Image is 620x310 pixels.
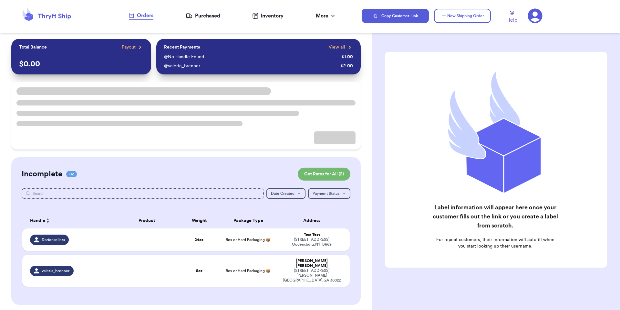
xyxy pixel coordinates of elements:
[329,44,345,50] span: View all
[298,168,350,181] button: Get Rates for All (2)
[186,12,220,20] a: Purchased
[122,44,136,50] span: Payout
[313,192,339,195] span: Payment Status
[195,238,203,242] strong: 24 oz
[252,12,284,20] a: Inventory
[329,44,353,50] a: View all
[30,217,45,224] span: Handle
[22,169,62,179] h2: Incomplete
[196,269,202,273] strong: 8 oz
[282,232,342,237] div: Test Test
[42,268,70,273] span: valeria_brenner
[19,59,143,69] p: $ 0.00
[341,63,353,69] div: $ 2.00
[506,16,517,24] span: Help
[66,171,77,177] span: 02
[278,213,350,228] th: Address
[432,237,558,249] p: For repeat customers, their information will autofill when you start looking up their username.
[282,259,342,268] div: [PERSON_NAME] [PERSON_NAME]
[271,192,294,195] span: Date Created
[308,188,350,199] button: Payment Status
[506,11,517,24] a: Help
[122,44,143,50] a: Payout
[362,9,429,23] button: Copy Customer Link
[342,54,353,60] div: $ 1.00
[164,54,339,60] div: @ No Handle Found.
[164,44,200,50] p: Recent Payments
[266,188,305,199] button: Date Created
[22,188,264,199] input: Search
[226,269,271,273] span: Box or Hard Packaging 📦
[129,12,153,19] div: Orders
[316,12,336,20] div: More
[282,237,342,247] div: [STREET_ADDRESS] Ogdensburg , NY 13669
[164,63,338,69] div: @ valeria_brenner
[180,213,219,228] th: Weight
[129,12,153,20] a: Orders
[434,9,491,23] button: New Shipping Order
[282,268,342,283] div: [STREET_ADDRESS] [PERSON_NAME][GEOGRAPHIC_DATA] , GA 30022
[19,44,47,50] p: Total Balance
[432,203,558,230] h2: Label information will appear here once your customer fills out the link or you create a label fr...
[219,213,278,228] th: Package Type
[42,237,65,242] span: Dariensellers
[226,238,271,242] span: Box or Hard Packaging 📦
[45,217,50,225] button: Sort ascending
[114,213,180,228] th: Product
